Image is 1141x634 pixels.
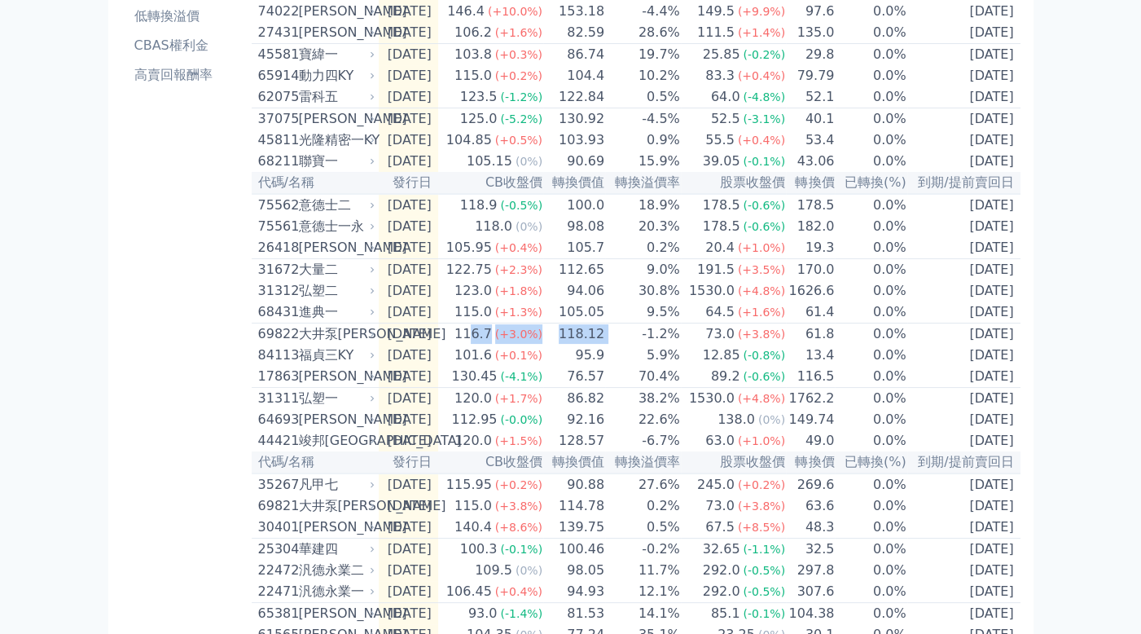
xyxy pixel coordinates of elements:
[605,1,681,22] td: -4.4%
[299,281,372,301] div: 弘塑二
[907,151,1020,172] td: [DATE]
[786,388,835,410] td: 1762.2
[379,65,438,86] td: [DATE]
[543,280,605,302] td: 94.06
[907,237,1020,259] td: [DATE]
[379,430,438,451] td: [DATE]
[443,260,495,280] div: 122.75
[379,44,438,66] td: [DATE]
[379,216,438,237] td: [DATE]
[379,151,438,172] td: [DATE]
[907,65,1020,86] td: [DATE]
[379,345,438,366] td: [DATE]
[448,410,500,429] div: 112.95
[258,324,295,344] div: 69822
[299,45,372,64] div: 寶緯一
[495,500,542,513] span: (+3.8%)
[299,302,372,322] div: 進典一
[835,517,906,539] td: 0.0%
[443,238,495,258] div: 105.95
[708,367,744,386] div: 89.2
[702,431,738,451] div: 63.0
[500,90,542,103] span: (-1.2%)
[702,238,738,258] div: 20.4
[686,389,738,408] div: 1530.0
[605,194,681,216] td: 18.9%
[738,328,785,341] span: (+3.8%)
[258,217,295,236] div: 75561
[451,389,495,408] div: 120.0
[495,328,542,341] span: (+3.0%)
[605,451,681,473] th: 轉換溢價率
[543,366,605,388] td: 76.57
[299,238,372,258] div: [PERSON_NAME]
[448,367,500,386] div: 130.45
[258,23,295,42] div: 27431
[835,172,906,194] th: 已轉換(%)
[543,473,605,495] td: 90.88
[605,473,681,495] td: 27.6%
[907,108,1020,130] td: [DATE]
[472,217,516,236] div: 118.0
[835,302,906,324] td: 0.0%
[128,7,245,26] li: 低轉換溢價
[451,517,495,537] div: 140.4
[700,152,744,171] div: 39.05
[605,151,681,172] td: 15.9%
[907,302,1020,324] td: [DATE]
[708,87,744,107] div: 64.0
[299,431,372,451] div: 竣邦[GEOGRAPHIC_DATA]
[299,66,372,86] div: 動力四KY
[786,151,835,172] td: 43.06
[516,220,542,233] span: (0%)
[379,172,438,194] th: 發行日
[543,345,605,366] td: 95.9
[738,306,785,319] span: (+1.6%)
[543,409,605,430] td: 92.16
[495,434,542,447] span: (+1.5%)
[543,324,605,346] td: 118.12
[495,263,542,276] span: (+2.3%)
[605,130,681,151] td: 0.9%
[681,451,786,473] th: 股票收盤價
[738,134,785,147] span: (+0.4%)
[835,86,906,108] td: 0.0%
[835,194,906,216] td: 0.0%
[258,109,295,129] div: 37075
[835,345,906,366] td: 0.0%
[379,86,438,108] td: [DATE]
[299,152,372,171] div: 聯寶一
[738,5,785,18] span: (+9.9%)
[835,22,906,44] td: 0.0%
[299,217,372,236] div: 意德士一永
[907,172,1020,194] th: 到期/提前賣回日
[835,495,906,517] td: 0.0%
[379,280,438,302] td: [DATE]
[786,259,835,281] td: 170.0
[835,130,906,151] td: 0.0%
[835,473,906,495] td: 0.0%
[605,108,681,130] td: -4.5%
[743,90,785,103] span: (-4.8%)
[451,324,495,344] div: 116.7
[835,324,906,346] td: 0.0%
[907,451,1020,473] th: 到期/提前賣回日
[299,496,372,516] div: 大井泵[PERSON_NAME]
[258,66,295,86] div: 65914
[457,196,501,215] div: 118.9
[128,62,245,88] a: 高賣回報酬率
[379,495,438,517] td: [DATE]
[299,2,372,21] div: [PERSON_NAME]
[835,151,906,172] td: 0.0%
[495,134,542,147] span: (+0.5%)
[605,366,681,388] td: 70.4%
[907,517,1020,539] td: [DATE]
[495,241,542,254] span: (+0.4%)
[786,430,835,451] td: 49.0
[258,87,295,107] div: 62075
[379,22,438,44] td: [DATE]
[379,194,438,216] td: [DATE]
[835,388,906,410] td: 0.0%
[907,473,1020,495] td: [DATE]
[786,194,835,216] td: 178.5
